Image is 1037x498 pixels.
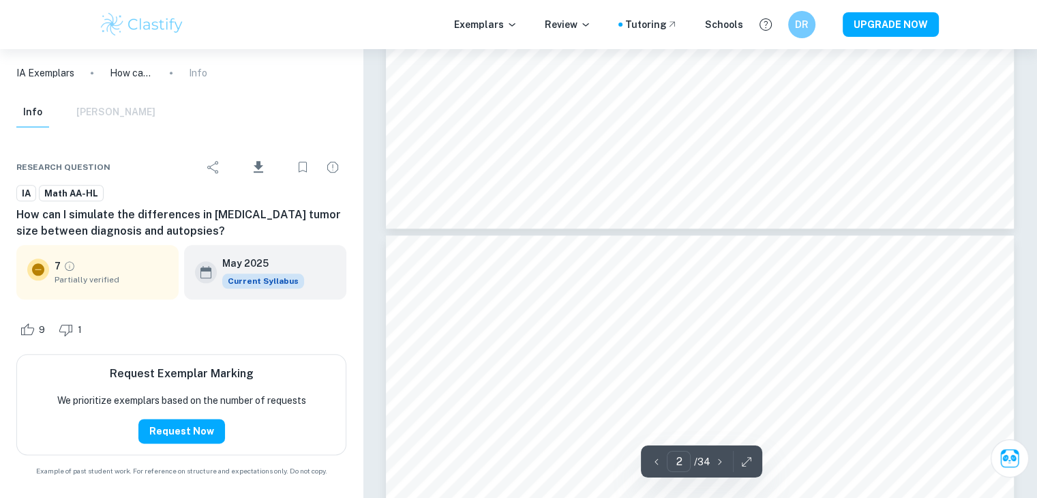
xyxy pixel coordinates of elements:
div: Report issue [319,153,346,181]
a: IA Exemplars [16,65,74,80]
p: Exemplars [454,17,517,32]
h6: May 2025 [222,256,293,271]
a: Math AA-HL [39,185,104,202]
button: Info [16,98,49,128]
span: 1 [70,323,89,337]
span: Math AA-HL [40,187,103,201]
a: IA [16,185,36,202]
h6: Request Exemplar Marking [110,366,254,382]
div: Like [16,319,52,340]
img: Clastify logo [99,11,185,38]
button: Ask Clai [991,439,1029,478]
p: We prioritize exemplars based on the number of requests [57,393,306,408]
button: UPGRADE NOW [843,12,939,37]
div: Share [200,153,227,181]
a: Schools [705,17,743,32]
h6: How can I simulate the differences in [MEDICAL_DATA] tumor size between diagnosis and autopsies? [16,207,346,239]
span: Partially verified [55,274,168,286]
a: Grade partially verified [63,260,76,272]
span: Research question [16,161,110,173]
p: How can I simulate the differences in [MEDICAL_DATA] tumor size between diagnosis and autopsies? [110,65,153,80]
p: / 34 [693,454,710,469]
span: Current Syllabus [222,274,304,289]
a: Tutoring [625,17,678,32]
div: Bookmark [289,153,316,181]
button: DR [788,11,815,38]
div: Dislike [55,319,89,340]
button: Request Now [138,419,225,443]
div: This exemplar is based on the current syllabus. Feel free to refer to it for inspiration/ideas wh... [222,274,304,289]
p: Review [545,17,591,32]
p: Info [189,65,207,80]
div: Download [230,149,286,185]
p: 7 [55,259,61,274]
button: Help and Feedback [754,13,777,36]
span: 9 [31,323,52,337]
span: IA [17,187,35,201]
h6: DR [794,17,809,32]
span: Example of past student work. For reference on structure and expectations only. Do not copy. [16,466,346,476]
